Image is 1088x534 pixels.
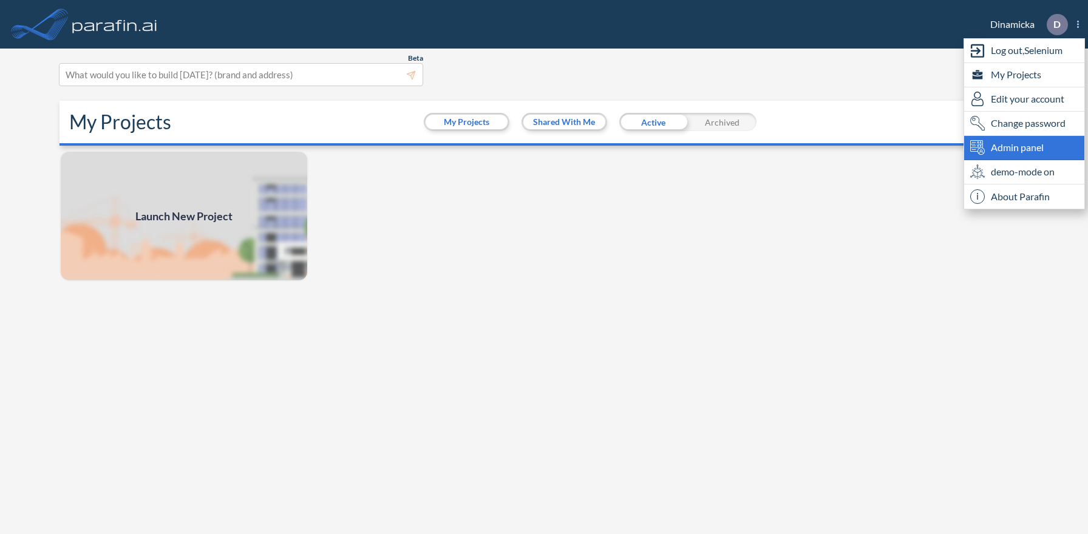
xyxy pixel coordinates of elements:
div: demo-mode on [964,160,1084,184]
div: Dinamicka [972,14,1079,35]
div: My Projects [964,63,1084,87]
img: logo [70,12,160,36]
div: Active [619,113,688,131]
span: Edit your account [991,92,1064,106]
div: Change password [964,112,1084,136]
span: demo-mode on [991,164,1055,179]
button: Shared With Me [523,115,605,129]
img: add [59,150,308,282]
h2: My Projects [69,110,171,133]
span: About Parafin [991,189,1050,204]
div: Archived [688,113,756,131]
span: My Projects [991,67,1041,82]
span: i [970,189,985,204]
span: Log out, Selenium [991,43,1062,58]
span: Admin panel [991,140,1044,155]
div: Edit user [964,87,1084,112]
span: Beta [408,53,423,63]
button: My Projects [426,115,508,129]
span: Change password [991,116,1066,130]
span: Launch New Project [135,208,233,225]
div: Log out [964,39,1084,63]
div: About Parafin [964,184,1084,209]
div: Admin panel [964,136,1084,160]
a: Launch New Project [59,150,308,282]
p: D [1053,19,1061,30]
